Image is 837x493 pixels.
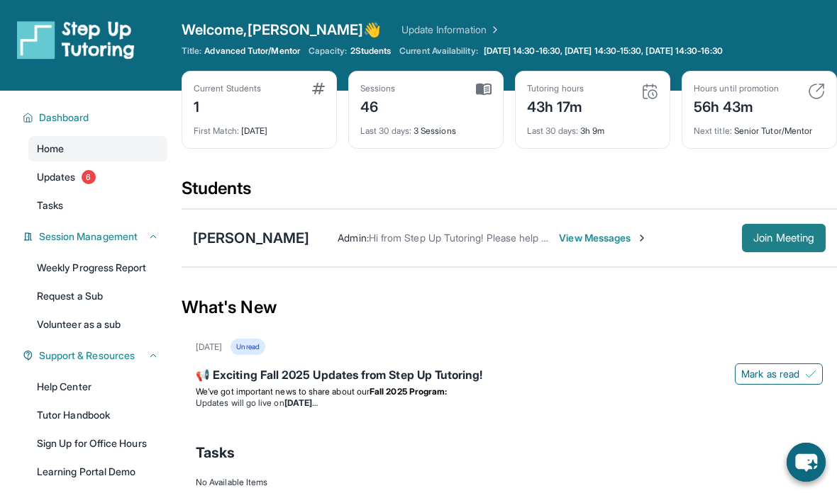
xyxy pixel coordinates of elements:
img: card [641,83,658,100]
div: [DATE] [194,117,325,137]
div: 46 [360,94,396,117]
span: Admin : [338,232,368,244]
div: 56h 43m [694,94,779,117]
div: Senior Tutor/Mentor [694,117,825,137]
button: Dashboard [33,110,159,125]
img: Chevron-Right [636,232,648,244]
div: [PERSON_NAME] [193,228,309,248]
a: Tutor Handbook [28,402,167,428]
span: Title: [182,45,201,57]
li: Updates will go live on [196,397,823,409]
img: card [808,83,825,100]
div: 1 [194,94,261,117]
a: Learning Portal Demo [28,459,167,484]
span: Tasks [37,198,63,212]
div: 43h 17m [527,94,584,117]
span: Join Meeting [753,234,814,242]
span: 2 Students [350,45,392,57]
button: Support & Resources [33,348,159,363]
span: Tasks [196,443,235,463]
span: 6 [82,170,96,184]
a: Request a Sub [28,283,167,309]
span: Support & Resources [39,348,135,363]
img: Chevron Right [487,23,501,37]
span: Welcome, [PERSON_NAME] 👋 [182,20,382,40]
span: [DATE] 14:30-16:30, [DATE] 14:30-15:30, [DATE] 14:30-16:30 [484,45,723,57]
img: Mark as read [805,368,816,380]
button: Mark as read [735,363,823,385]
div: Unread [231,339,265,355]
span: Mark as read [741,367,799,381]
div: What's New [182,276,837,339]
div: [DATE] [196,341,222,353]
span: Current Availability: [399,45,477,57]
span: We’ve got important news to share about our [196,386,370,397]
div: Students [182,177,837,208]
span: Capacity: [309,45,348,57]
span: Last 30 days : [360,125,411,136]
a: Updates6 [28,164,167,190]
span: Advanced Tutor/Mentor [204,45,299,57]
a: Update Information [401,23,501,37]
img: logo [17,20,135,59]
button: Join Meeting [742,224,826,252]
span: View Messages [559,231,648,245]
span: Dashboard [39,110,89,125]
a: Weekly Progress Report [28,255,167,280]
span: Next title : [694,125,732,136]
a: Sign Up for Office Hours [28,431,167,456]
div: Hours until promotion [694,83,779,94]
button: Session Management [33,229,159,244]
img: card [312,83,325,94]
div: No Available Items [196,477,823,488]
div: Tutoring hours [527,83,584,94]
div: Current Students [194,83,261,94]
span: First Match : [194,125,239,136]
a: Help Center [28,374,167,399]
img: card [476,83,492,96]
div: Sessions [360,83,396,94]
a: Tasks [28,193,167,218]
strong: [DATE] [284,397,318,408]
span: Home [37,142,64,156]
strong: Fall 2025 Program: [370,386,447,397]
a: Home [28,136,167,161]
span: Last 30 days : [527,125,578,136]
div: 📢 Exciting Fall 2025 Updates from Step Up Tutoring! [196,366,823,386]
a: Volunteer as a sub [28,312,167,337]
div: 3 Sessions [360,117,492,137]
button: chat-button [787,443,826,482]
span: Session Management [39,229,138,244]
div: 3h 9m [527,117,658,137]
a: [DATE] 14:30-16:30, [DATE] 14:30-15:30, [DATE] 14:30-16:30 [481,45,726,57]
span: Updates [37,170,76,184]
